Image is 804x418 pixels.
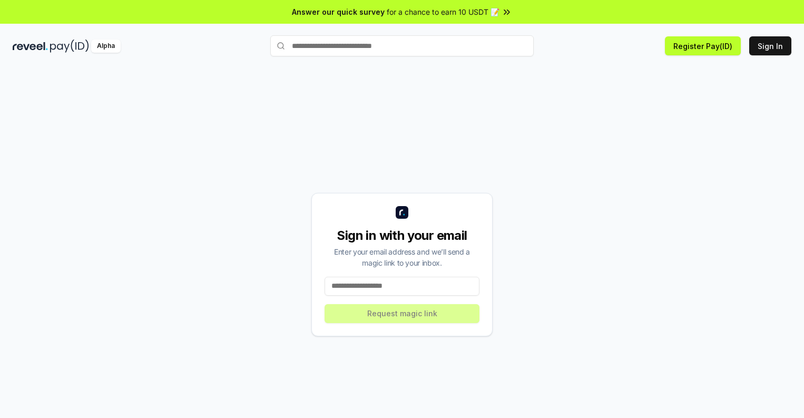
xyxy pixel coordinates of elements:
button: Sign In [749,36,791,55]
img: pay_id [50,40,89,53]
button: Register Pay(ID) [665,36,741,55]
img: reveel_dark [13,40,48,53]
div: Enter your email address and we’ll send a magic link to your inbox. [325,246,479,268]
div: Sign in with your email [325,227,479,244]
img: logo_small [396,206,408,219]
span: Answer our quick survey [292,6,385,17]
div: Alpha [91,40,121,53]
span: for a chance to earn 10 USDT 📝 [387,6,499,17]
